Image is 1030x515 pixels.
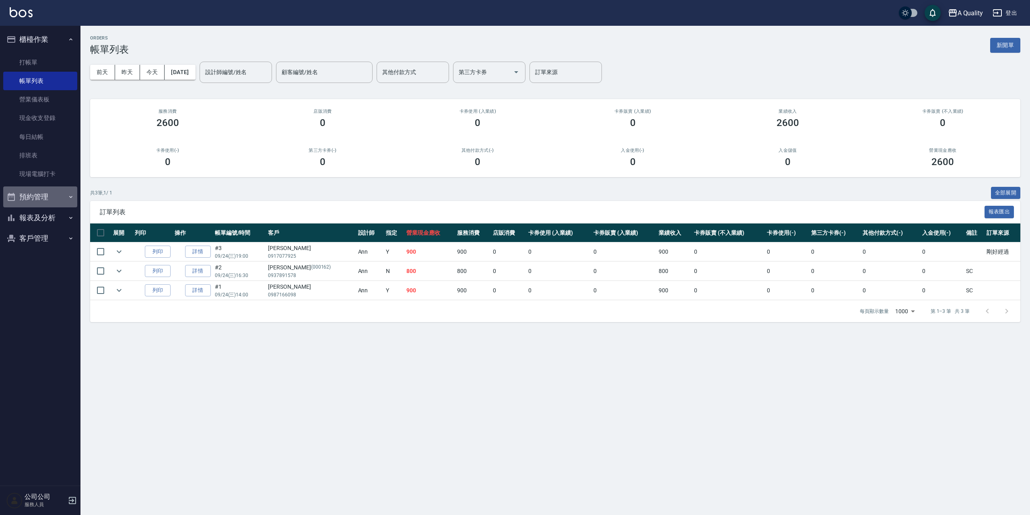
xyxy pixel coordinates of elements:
td: 0 [765,281,809,300]
th: 卡券販賣 (入業績) [591,223,657,242]
td: 900 [657,242,692,261]
h3: 0 [475,156,480,168]
p: 0987166098 [268,291,354,298]
td: 900 [455,281,490,300]
div: 1000 [892,300,918,322]
h2: 卡券使用(-) [100,148,235,153]
td: 0 [861,262,920,281]
h2: 營業現金應收 [875,148,1011,153]
td: #2 [213,262,266,281]
a: 現金收支登錄 [3,109,77,127]
a: 現場電腦打卡 [3,165,77,183]
button: 登出 [989,6,1020,21]
th: 備註 [964,223,985,242]
td: 0 [920,262,964,281]
h3: 0 [785,156,791,168]
p: 共 3 筆, 1 / 1 [90,189,112,196]
td: 0 [491,281,526,300]
td: 0 [861,281,920,300]
td: Y [384,281,404,300]
div: [PERSON_NAME] [268,244,354,252]
td: Ann [356,242,384,261]
button: 預約管理 [3,186,77,207]
p: 09/24 (三) 14:00 [215,291,264,298]
td: 0 [809,242,861,261]
th: 卡券販賣 (不入業績) [692,223,765,242]
th: 帳單編號/時間 [213,223,266,242]
button: 列印 [145,265,171,277]
button: 報表及分析 [3,207,77,228]
button: save [925,5,941,21]
div: [PERSON_NAME] [268,283,354,291]
th: 營業現金應收 [404,223,455,242]
td: 0 [491,242,526,261]
button: expand row [113,246,125,258]
th: 訂單來源 [985,223,1020,242]
td: 0 [526,242,591,261]
th: 卡券使用 (入業績) [526,223,591,242]
th: 入金使用(-) [920,223,964,242]
td: 0 [861,242,920,261]
td: 0 [920,281,964,300]
h2: 店販消費 [255,109,390,114]
button: 列印 [145,246,171,258]
a: 新開單 [990,41,1020,49]
p: (000162) [311,263,331,272]
td: #3 [213,242,266,261]
button: expand row [113,265,125,277]
p: 每頁顯示數量 [860,308,889,315]
p: 09/24 (三) 19:00 [215,252,264,260]
td: 800 [657,262,692,281]
img: Logo [10,7,33,17]
button: 報表匯出 [985,206,1014,218]
th: 列印 [133,223,173,242]
h5: 公司公司 [25,493,66,501]
a: 報表匯出 [985,208,1014,215]
td: Y [384,242,404,261]
img: Person [6,492,23,509]
td: 0 [809,281,861,300]
button: expand row [113,284,125,296]
td: 0 [526,262,591,281]
td: N [384,262,404,281]
div: A Quality [958,8,983,18]
a: 詳情 [185,284,211,297]
h2: 入金儲值 [720,148,855,153]
button: 客戶管理 [3,228,77,249]
button: 今天 [140,65,165,80]
th: 服務消費 [455,223,490,242]
h3: 2600 [777,117,799,128]
h3: 0 [320,156,325,168]
span: 訂單列表 [100,208,985,216]
td: 900 [657,281,692,300]
h2: 第三方卡券(-) [255,148,390,153]
h2: 卡券使用 (入業績) [410,109,546,114]
a: 帳單列表 [3,72,77,90]
a: 營業儀表板 [3,90,77,109]
th: 業績收入 [657,223,692,242]
h2: 卡券販賣 (入業績) [565,109,700,114]
td: Ann [356,281,384,300]
p: 第 1–3 筆 共 3 筆 [931,308,970,315]
button: Open [510,66,523,79]
td: 0 [920,242,964,261]
h3: 0 [940,117,946,128]
p: 0917077925 [268,252,354,260]
button: 昨天 [115,65,140,80]
button: 列印 [145,284,171,297]
td: 800 [455,262,490,281]
h3: 0 [165,156,171,168]
td: 0 [692,242,765,261]
a: 排班表 [3,146,77,165]
td: 900 [404,281,455,300]
button: [DATE] [165,65,195,80]
h3: 0 [320,117,325,128]
td: 0 [591,281,657,300]
td: SC [964,281,985,300]
h3: 2600 [931,156,954,168]
th: 指定 [384,223,404,242]
td: 0 [491,262,526,281]
div: [PERSON_NAME] [268,263,354,272]
h2: 入金使用(-) [565,148,700,153]
td: 剛好經過 [985,242,1020,261]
